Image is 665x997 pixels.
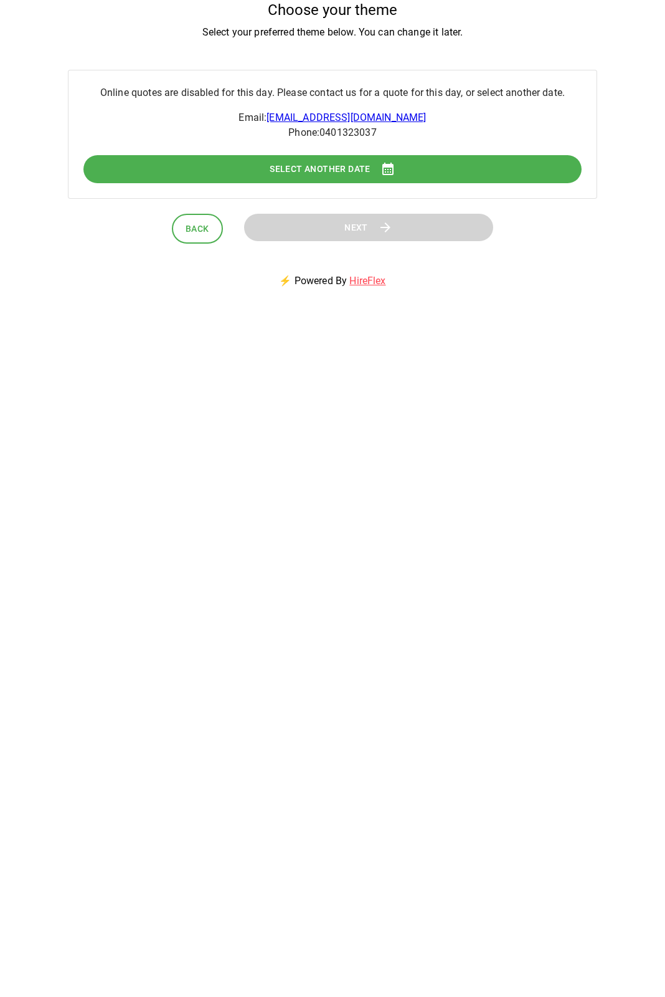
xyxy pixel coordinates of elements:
[264,259,400,303] p: ⚡ Powered By
[83,155,582,183] button: Select Another Date
[83,85,582,100] p: Online quotes are disabled for this day. Please contact us for a quote for this day, or select an...
[83,125,582,140] p: Phone: 0401323037
[172,214,223,244] button: Back
[270,161,370,177] span: Select Another Date
[83,110,582,125] p: Email:
[349,275,385,287] a: HireFlex
[266,112,426,123] a: [EMAIL_ADDRESS][DOMAIN_NAME]
[186,221,209,237] span: Back
[244,214,493,242] button: Next
[344,220,368,236] span: Next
